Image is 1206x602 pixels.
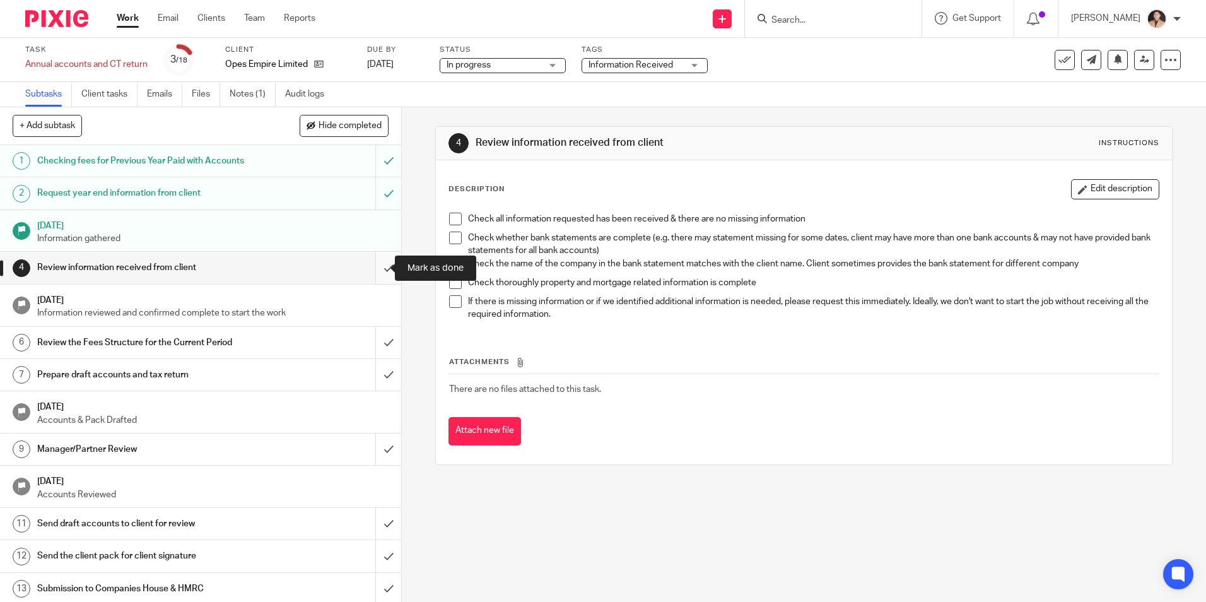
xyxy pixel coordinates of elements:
label: Due by [367,45,424,55]
label: Client [225,45,351,55]
h1: Review information received from client [37,258,254,277]
span: Get Support [952,14,1001,23]
a: Emails [147,82,182,107]
p: Check thoroughly property and mortgage related information is complete [468,276,1158,289]
span: Information Received [588,61,673,69]
span: Attachments [449,358,510,365]
div: Annual accounts and CT return [25,58,148,71]
button: Hide completed [300,115,389,136]
h1: Prepare draft accounts and tax return [37,365,254,384]
span: [DATE] [367,60,394,69]
span: There are no files attached to this task. [449,385,601,394]
div: 4 [448,133,469,153]
a: Clients [197,12,225,25]
label: Tags [582,45,708,55]
div: 4 [13,259,30,277]
div: Instructions [1099,138,1159,148]
h1: Submission to Companies House & HMRC [37,579,254,598]
p: If there is missing information or if we identified additional information is needed, please requ... [468,295,1158,321]
p: Accounts & Pack Drafted [37,414,389,427]
p: Check whether bank statements are complete (e.g. there may statement missing for some dates, clie... [468,232,1158,257]
h1: Review the Fees Structure for the Current Period [37,333,254,352]
div: 9 [13,440,30,458]
h1: Checking fees for Previous Year Paid with Accounts [37,151,254,170]
h1: [DATE] [37,216,389,232]
span: Hide completed [319,121,382,131]
h1: [DATE] [37,398,389,413]
a: Audit logs [285,82,334,107]
div: 3 [170,52,187,67]
img: Nikhil%20(2).jpg [1147,9,1167,29]
a: Client tasks [81,82,138,107]
button: Attach new file [448,417,521,446]
h1: Send draft accounts to client for review [37,514,254,533]
p: Information gathered [37,232,389,245]
div: 6 [13,334,30,351]
span: In progress [447,61,491,69]
a: Team [244,12,265,25]
a: Reports [284,12,315,25]
small: /18 [176,57,187,64]
a: Files [192,82,220,107]
button: + Add subtask [13,115,82,136]
h1: Send the client pack for client signature [37,546,254,565]
p: [PERSON_NAME] [1071,12,1140,25]
a: Work [117,12,139,25]
p: Opes Empire Limited [225,58,308,71]
p: Information reviewed and confirmed complete to start the work [37,307,389,319]
div: 7 [13,366,30,384]
h1: Manager/Partner Review [37,440,254,459]
label: Task [25,45,148,55]
button: Edit description [1071,179,1159,199]
div: 12 [13,548,30,565]
p: Check all information requested has been received & there are no missing information [468,213,1158,225]
a: Subtasks [25,82,72,107]
p: Accounts Reviewed [37,488,389,501]
div: 13 [13,580,30,598]
div: 1 [13,152,30,170]
a: Notes (1) [230,82,276,107]
div: 11 [13,515,30,533]
h1: [DATE] [37,472,389,488]
a: Email [158,12,179,25]
p: Description [448,184,505,194]
div: 2 [13,185,30,203]
h1: Request year end information from client [37,184,254,203]
img: Pixie [25,10,88,27]
h1: Review information received from client [476,136,831,150]
h1: [DATE] [37,291,389,307]
label: Status [440,45,566,55]
input: Search [770,15,884,27]
p: Check the name of the company in the bank statement matches with the client name. Client sometime... [468,257,1158,270]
